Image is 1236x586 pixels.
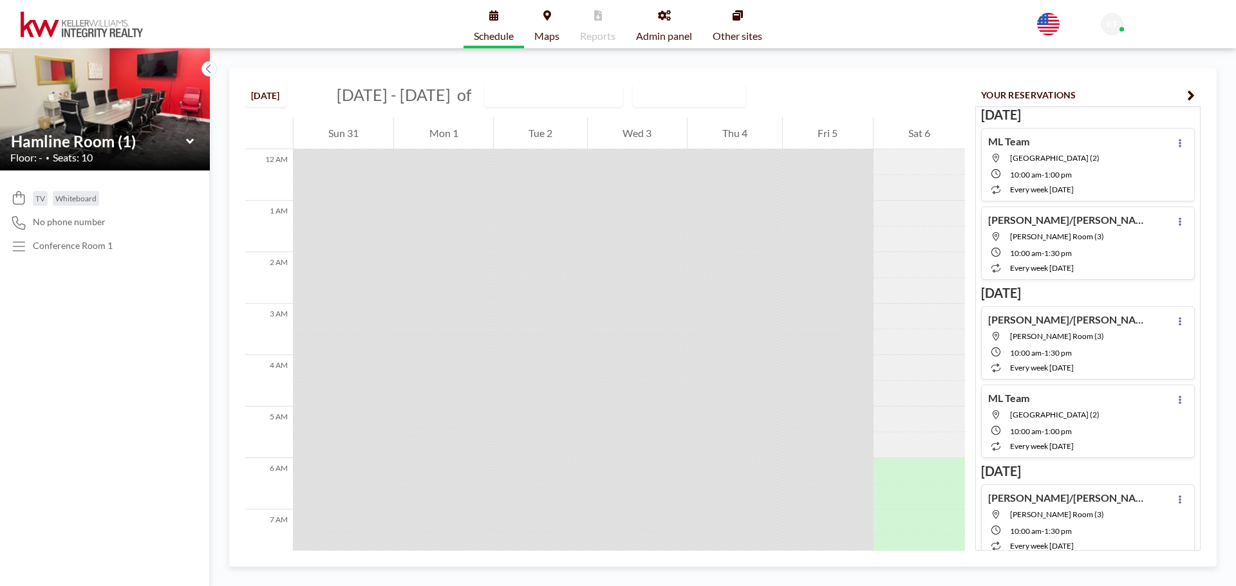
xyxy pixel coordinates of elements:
span: TV [35,194,45,203]
span: 1:30 PM [1044,248,1072,258]
input: Hamline Room (1) [485,85,609,106]
span: - [1042,348,1044,358]
span: - [1042,248,1044,258]
span: Whiteboard [55,194,97,203]
div: 3 AM [245,304,293,355]
h4: [PERSON_NAME]/[PERSON_NAME] [988,214,1149,226]
h3: [DATE] [981,107,1195,123]
span: Other sites [713,31,762,41]
span: [DATE] - [DATE] [337,85,451,104]
span: - [1042,526,1044,536]
span: Reports [580,31,615,41]
span: every week [DATE] [1010,263,1074,273]
h4: ML Team [988,392,1029,405]
span: Maps [534,31,559,41]
span: - [1042,426,1044,436]
span: 10:00 AM [1010,170,1042,179]
img: organization-logo [21,12,143,37]
span: Snelling Room (3) [1010,331,1104,341]
div: 4 AM [245,355,293,407]
span: Snelling Room (3) [1010,232,1104,241]
button: [DATE] [245,84,286,107]
input: Hamline Room (1) [11,132,186,151]
div: Thu 4 [688,117,782,149]
span: Snelling Room (3) [1010,509,1104,519]
span: - [1042,170,1044,179]
span: 1:00 PM [1044,170,1072,179]
div: 7 AM [245,509,293,561]
div: 2 AM [245,252,293,304]
span: Admin panel [636,31,692,41]
div: Wed 3 [588,117,686,149]
span: Lexington Room (2) [1010,153,1100,163]
div: Tue 2 [494,117,587,149]
h4: [PERSON_NAME]/[PERSON_NAME] [988,313,1149,326]
h4: ML Team [988,135,1029,148]
h3: [DATE] [981,285,1195,301]
span: Lexington Room (2) [1010,410,1100,419]
span: KF [1107,19,1118,30]
span: every week [DATE] [1010,363,1074,372]
div: Search for option [633,84,745,106]
div: 1 AM [245,201,293,252]
span: Seats: 10 [53,151,93,164]
span: Floor: - [10,151,42,164]
div: 6 AM [245,458,293,509]
button: YOUR RESERVATIONS [975,84,1201,106]
span: WEEKLY VIEW [636,87,709,104]
div: Mon 1 [394,117,492,149]
h4: [PERSON_NAME]/[PERSON_NAME] [988,491,1149,504]
p: Conference Room 1 [33,240,113,252]
span: 1:30 PM [1044,348,1072,358]
input: Search for option [710,87,724,104]
div: 12 AM [245,149,293,201]
span: 1:00 PM [1044,426,1072,436]
div: Sun 31 [294,117,393,149]
span: No phone number [33,216,106,228]
span: Admin [1128,26,1152,35]
span: 10:00 AM [1010,348,1042,358]
h3: [DATE] [981,463,1195,479]
span: every week [DATE] [1010,185,1074,194]
span: of [457,85,471,105]
div: 5 AM [245,407,293,458]
span: 10:00 AM [1010,248,1042,258]
span: KWIR Front Desk [1128,14,1199,25]
span: every week [DATE] [1010,441,1074,451]
span: 10:00 AM [1010,426,1042,436]
span: Schedule [474,31,514,41]
span: • [46,154,50,162]
div: Sat 6 [874,117,965,149]
div: Fri 5 [783,117,872,149]
span: 1:30 PM [1044,526,1072,536]
span: every week [DATE] [1010,541,1074,551]
span: 10:00 AM [1010,526,1042,536]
